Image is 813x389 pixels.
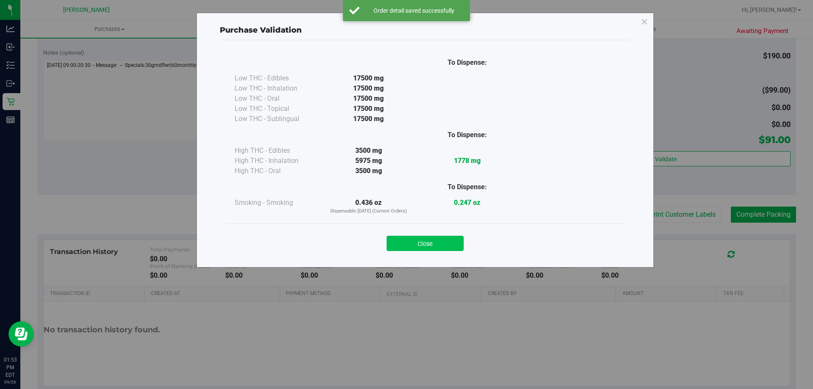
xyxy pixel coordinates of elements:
span: Purchase Validation [220,25,302,35]
div: Low THC - Inhalation [235,83,319,94]
div: 5975 mg [319,156,418,166]
div: High THC - Inhalation [235,156,319,166]
div: 3500 mg [319,166,418,176]
div: Order detail saved successfully [364,6,464,15]
div: Low THC - Sublingual [235,114,319,124]
div: Low THC - Topical [235,104,319,114]
strong: 0.247 oz [454,199,480,207]
div: Smoking - Smoking [235,198,319,208]
div: To Dispense: [418,182,517,192]
div: 17500 mg [319,94,418,104]
div: 17500 mg [319,114,418,124]
p: Dispensable [DATE] (Current Orders) [319,208,418,215]
div: 3500 mg [319,146,418,156]
div: 17500 mg [319,83,418,94]
iframe: Resource center [8,321,34,347]
div: 17500 mg [319,73,418,83]
div: 0.436 oz [319,198,418,215]
div: To Dispense: [418,130,517,140]
div: High THC - Edibles [235,146,319,156]
div: High THC - Oral [235,166,319,176]
div: To Dispense: [418,58,517,68]
div: 17500 mg [319,104,418,114]
div: Low THC - Edibles [235,73,319,83]
button: Close [387,236,464,251]
strong: 1778 mg [454,157,481,165]
div: Low THC - Oral [235,94,319,104]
